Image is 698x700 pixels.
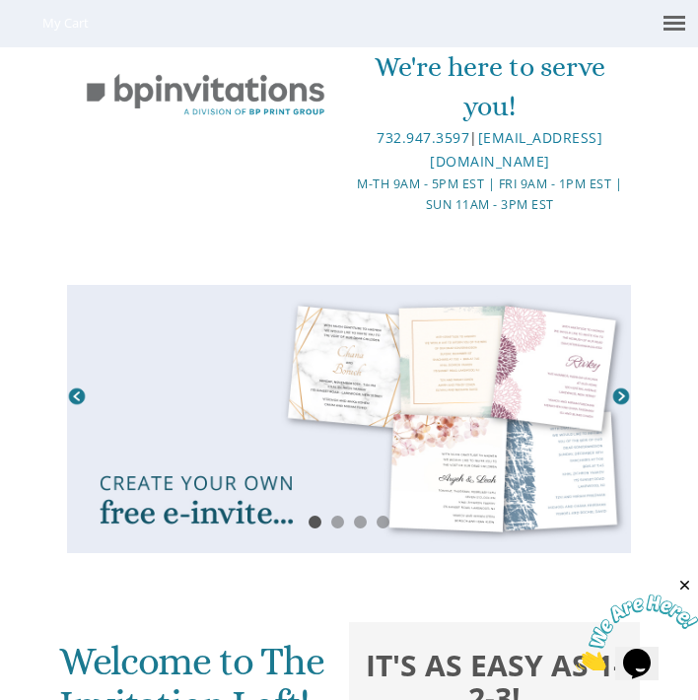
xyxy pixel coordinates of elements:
[430,128,602,171] a: [EMAIL_ADDRESS][DOMAIN_NAME]
[377,128,469,147] a: 732.947.3597
[68,62,342,128] img: BP Invitation Loft
[350,174,629,216] div: M-Th 9am - 5pm EST | Fri 9am - 1pm EST | Sun 11am - 3pm EST
[576,577,698,670] iframe: chat widget
[350,126,629,174] div: |
[350,47,629,126] div: We're here to serve you!
[611,386,631,436] a: Next
[67,386,87,436] a: Prev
